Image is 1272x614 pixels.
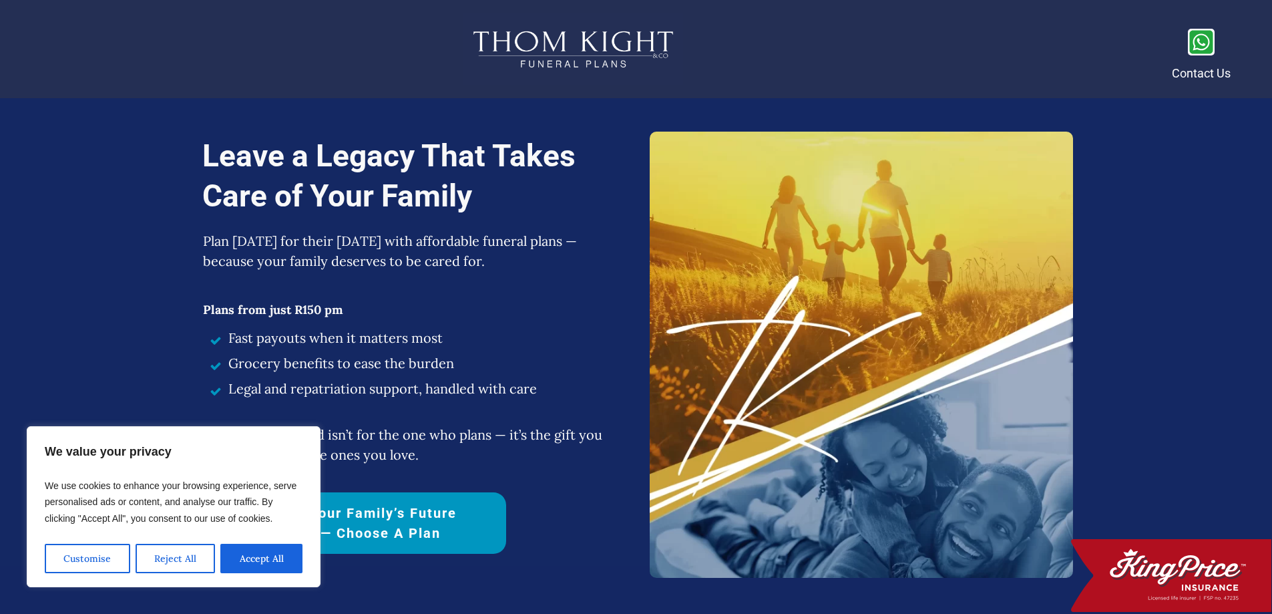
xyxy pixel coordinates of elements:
[136,544,216,573] button: Reject All
[228,379,537,399] span: Legal and repatriation support, handled with care
[27,426,321,588] div: We value your privacy
[202,136,636,230] h1: Leave a Legacy That Takes Care of Your Family
[650,132,1073,578] img: thomkight-funeral-plans-hero
[228,353,454,373] span: Grocery benefits to ease the burden
[1172,63,1231,84] p: Contact Us
[203,302,343,317] span: Plans from just R150 pm
[45,544,130,573] button: Customise
[45,440,302,466] p: We value your privacy
[45,474,302,534] p: We use cookies to enhance your browsing experience, serve personalised ads or content, and analys...
[203,426,602,463] span: True peace of mind isn’t for the one who plans — it’s the gift you leave behind for the ones you ...
[202,492,506,554] a: Protect Your Family’s Future [DATE] — Choose a Plan
[226,503,483,543] span: Protect Your Family’s Future [DATE] — Choose a Plan
[220,544,302,573] button: Accept All
[1071,539,1271,612] img: 1_King Price Logo
[203,231,623,285] p: Plan [DATE] for their [DATE] with affordable funeral plans — because your family deserves to be c...
[228,328,443,348] span: Fast payouts when it matters most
